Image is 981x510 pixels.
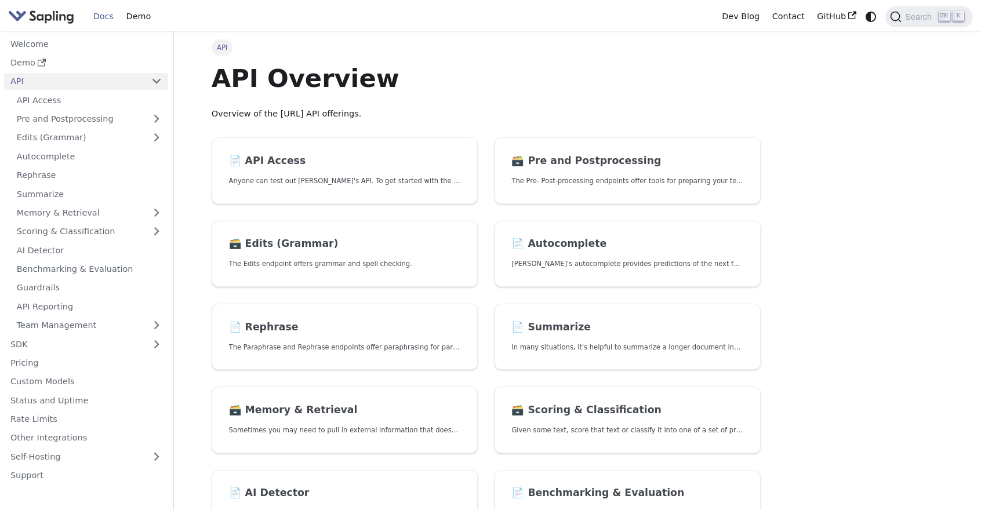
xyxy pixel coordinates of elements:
[212,387,478,453] a: 🗃️ Memory & RetrievalSometimes you may need to pull in external information that doesn't fit in t...
[4,336,145,352] a: SDK
[511,321,743,334] h2: Summarize
[212,63,761,94] h1: API Overview
[495,304,761,370] a: 📄️ SummarizeIn many situations, it's helpful to summarize a longer document into a shorter, more ...
[495,221,761,287] a: 📄️ Autocomplete[PERSON_NAME]'s autocomplete provides predictions of the next few characters or words
[212,39,761,56] nav: Breadcrumbs
[953,11,964,21] kbd: K
[4,392,168,409] a: Status and Uptime
[4,467,168,484] a: Support
[511,176,743,187] p: The Pre- Post-processing endpoints offer tools for preparing your text data for ingestation as we...
[145,73,168,90] button: Collapse sidebar category 'API'
[212,304,478,370] a: 📄️ RephraseThe Paraphrase and Rephrase endpoints offer paraphrasing for particular styles.
[863,8,880,25] button: Switch between dark and light mode (currently system mode)
[715,8,765,25] a: Dev Blog
[229,176,460,187] p: Anyone can test out Sapling's API. To get started with the API, simply:
[10,279,168,296] a: Guardrails
[10,129,168,146] a: Edits (Grammar)
[511,258,743,269] p: Sapling's autocomplete provides predictions of the next few characters or words
[4,35,168,52] a: Welcome
[495,137,761,204] a: 🗃️ Pre and PostprocessingThe Pre- Post-processing endpoints offer tools for preparing your text d...
[145,336,168,352] button: Expand sidebar category 'SDK'
[229,425,460,436] p: Sometimes you may need to pull in external information that doesn't fit in the context size of an...
[8,8,74,25] img: Sapling.ai
[229,258,460,269] p: The Edits endpoint offers grammar and spell checking.
[511,155,743,167] h2: Pre and Postprocessing
[10,111,168,128] a: Pre and Postprocessing
[10,92,168,108] a: API Access
[10,205,168,221] a: Memory & Retrieval
[4,73,145,90] a: API
[10,261,168,278] a: Benchmarking & Evaluation
[511,425,743,436] p: Given some text, score that text or classify it into one of a set of pre-specified categories.
[229,238,460,250] h2: Edits (Grammar)
[229,404,460,417] h2: Memory & Retrieval
[885,6,972,27] button: Search (Ctrl+K)
[4,355,168,371] a: Pricing
[10,223,168,240] a: Scoring & Classification
[10,242,168,258] a: AI Detector
[212,137,478,204] a: 📄️ API AccessAnyone can test out [PERSON_NAME]'s API. To get started with the API, simply:
[4,411,168,428] a: Rate Limits
[10,185,168,202] a: Summarize
[229,342,460,353] p: The Paraphrase and Rephrase endpoints offer paraphrasing for particular styles.
[811,8,862,25] a: GitHub
[902,12,939,21] span: Search
[511,487,743,500] h2: Benchmarking & Evaluation
[10,298,168,315] a: API Reporting
[212,221,478,287] a: 🗃️ Edits (Grammar)The Edits endpoint offers grammar and spell checking.
[120,8,157,25] a: Demo
[229,321,460,334] h2: Rephrase
[10,148,168,165] a: Autocomplete
[212,107,761,121] p: Overview of the [URL] API offerings.
[4,373,168,390] a: Custom Models
[4,429,168,446] a: Other Integrations
[495,387,761,453] a: 🗃️ Scoring & ClassificationGiven some text, score that text or classify it into one of a set of p...
[10,317,168,334] a: Team Management
[4,448,168,465] a: Self-Hosting
[511,404,743,417] h2: Scoring & Classification
[8,8,78,25] a: Sapling.ai
[229,487,460,500] h2: AI Detector
[229,155,460,167] h2: API Access
[511,342,743,353] p: In many situations, it's helpful to summarize a longer document into a shorter, more easily diges...
[87,8,120,25] a: Docs
[10,167,168,184] a: Rephrase
[4,54,168,71] a: Demo
[511,238,743,250] h2: Autocomplete
[766,8,811,25] a: Contact
[212,39,233,56] span: API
